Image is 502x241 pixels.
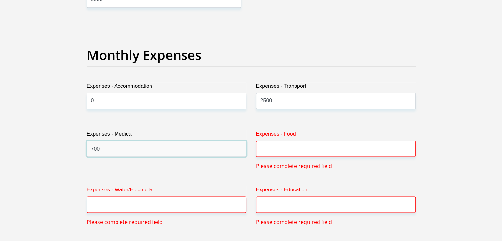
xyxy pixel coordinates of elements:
[87,218,163,226] span: Please complete required field
[87,130,246,141] label: Expenses - Medical
[87,186,246,196] label: Expenses - Water/Electricity
[87,93,246,109] input: Expenses - Accommodation
[87,82,246,93] label: Expenses - Accommodation
[256,130,416,141] label: Expenses - Food
[256,162,332,170] span: Please complete required field
[87,141,246,157] input: Expenses - Medical
[256,141,416,157] input: Expenses - Food
[87,47,416,63] h2: Monthly Expenses
[256,196,416,213] input: Expenses - Education
[256,82,416,93] label: Expenses - Transport
[256,93,416,109] input: Expenses - Transport
[256,186,416,196] label: Expenses - Education
[87,196,246,213] input: Expenses - Water/Electricity
[256,218,332,226] span: Please complete required field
